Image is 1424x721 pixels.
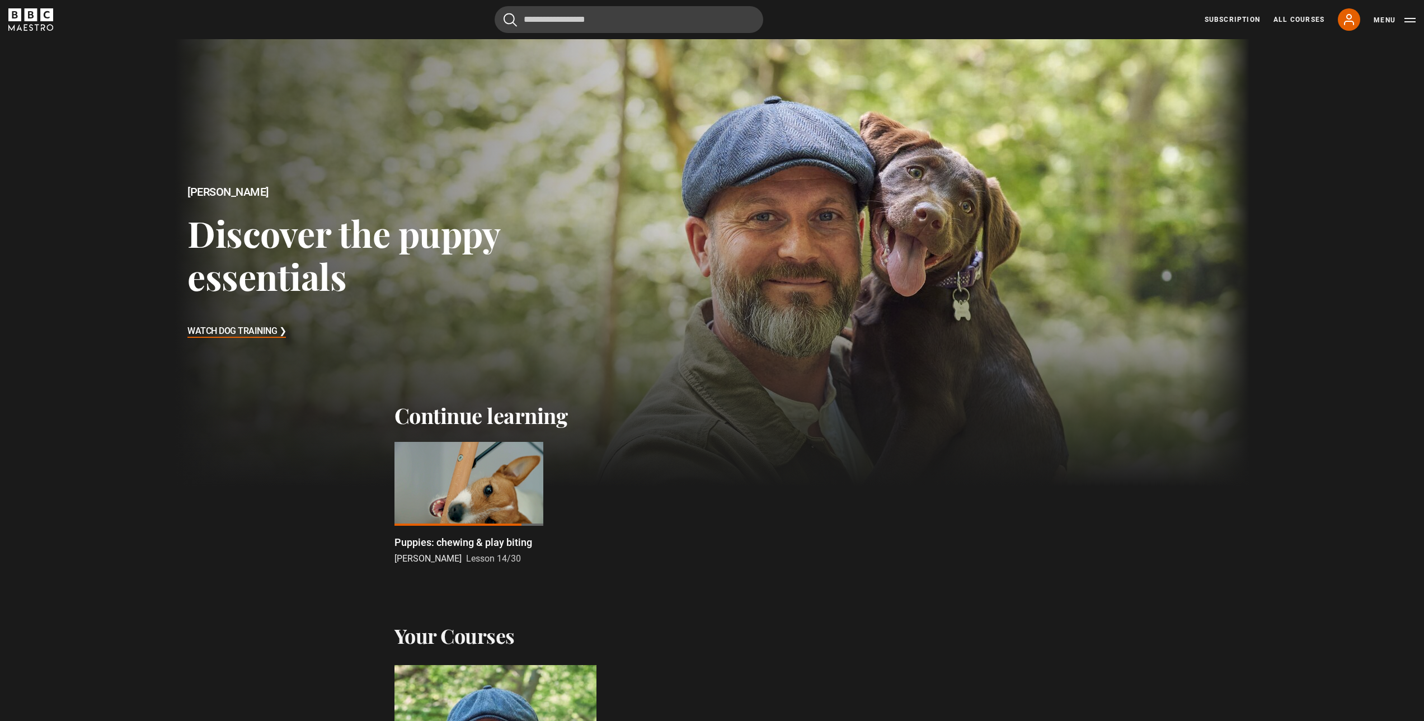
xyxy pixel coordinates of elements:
a: All Courses [1273,15,1324,25]
span: Lesson 14/30 [466,553,521,564]
h3: Discover the puppy essentials [187,211,605,298]
h2: Your Courses [394,624,515,647]
h2: [PERSON_NAME] [187,186,605,199]
button: Submit the search query [504,13,517,27]
span: [PERSON_NAME] [394,553,462,564]
h2: Continue learning [394,403,1030,428]
a: Subscription [1205,15,1260,25]
input: Search [495,6,763,33]
a: [PERSON_NAME] Discover the puppy essentials Watch Dog Training ❯ [175,39,1249,487]
button: Toggle navigation [1374,15,1416,26]
a: Puppies: chewing & play biting [PERSON_NAME] Lesson 14/30 [394,442,543,566]
h3: Watch Dog Training ❯ [187,323,286,340]
p: Puppies: chewing & play biting [394,535,532,550]
svg: BBC Maestro [8,8,53,31]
